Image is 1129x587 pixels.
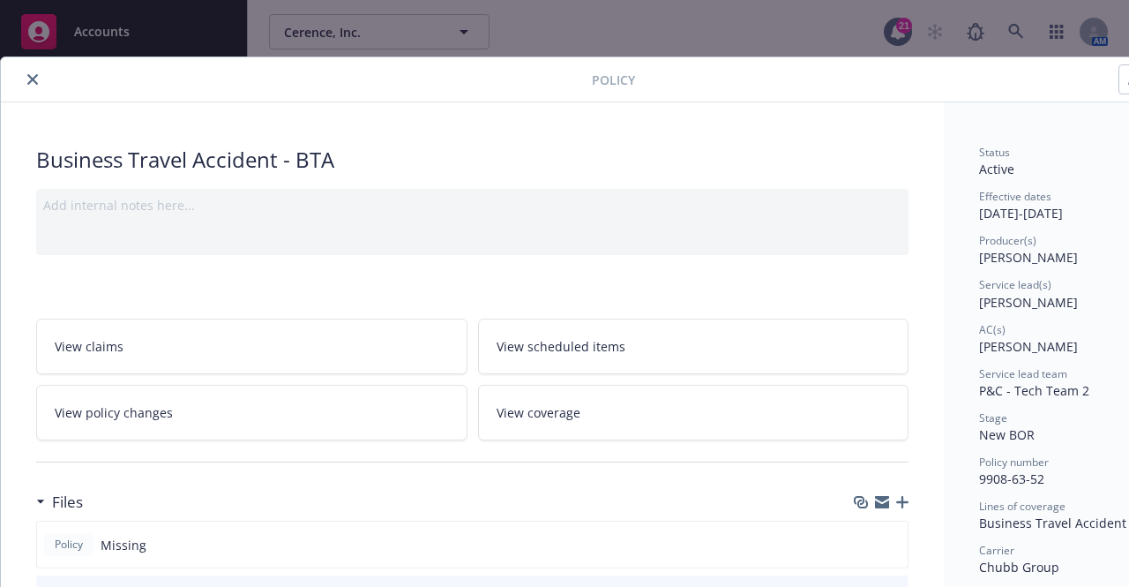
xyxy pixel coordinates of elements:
span: Status [979,145,1010,160]
span: Effective dates [979,189,1051,204]
span: Lines of coverage [979,499,1065,514]
span: View coverage [497,403,580,422]
span: Policy [51,537,86,553]
span: [PERSON_NAME] [979,338,1078,355]
span: Stage [979,410,1007,425]
h3: Files [52,491,83,514]
span: View scheduled items [497,337,625,356]
button: close [22,69,43,90]
span: 9908-63-52 [979,470,1044,487]
span: [PERSON_NAME] [979,294,1078,311]
span: Carrier [979,543,1014,558]
a: View coverage [478,385,909,440]
a: View scheduled items [478,319,909,374]
span: Policy [592,71,635,89]
a: View claims [36,319,467,374]
span: Service lead team [979,366,1067,381]
span: Policy number [979,455,1049,470]
div: Business Travel Accident - BTA [36,145,908,175]
span: Producer(s) [979,233,1036,248]
div: Files [36,491,83,514]
span: View policy changes [55,403,173,422]
a: View policy changes [36,385,467,440]
span: View claims [55,337,123,356]
span: [PERSON_NAME] [979,249,1078,266]
span: P&C - Tech Team 2 [979,382,1089,399]
span: AC(s) [979,322,1006,337]
span: New BOR [979,426,1035,443]
span: Service lead(s) [979,277,1051,292]
span: Missing [101,536,146,554]
span: Chubb Group [979,559,1059,576]
span: Active [979,161,1014,177]
div: Add internal notes here... [43,196,901,214]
